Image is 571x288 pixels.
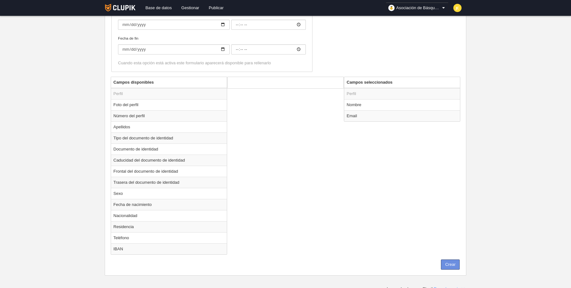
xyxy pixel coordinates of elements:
[111,199,227,210] td: Fecha de nacimiento
[388,5,395,11] img: organizador.30x30.png
[111,144,227,155] td: Documento de identidad
[111,221,227,232] td: Residencia
[105,4,136,11] img: Clupik
[111,210,227,221] td: Nacionalidad
[111,132,227,144] td: Tipo del documento de identidad
[344,77,460,88] th: Campos seleccionados
[118,20,230,30] input: Fecha de inicio
[118,60,306,66] div: Cuando esta opción está activa este formulario aparecerá disponible para rellenarlo
[111,166,227,177] td: Frontal del documento de identidad
[111,77,227,88] th: Campos disponibles
[118,44,230,54] input: Fecha de fin
[111,99,227,110] td: Foto del perfil
[344,110,460,121] td: Email
[396,5,441,11] span: Asociación de Básquetbol de Los Andes
[118,35,306,54] label: Fecha de fin
[441,259,460,270] button: Crear
[386,3,449,13] a: Asociación de Básquetbol de Los Andes
[111,121,227,132] td: Apellidos
[111,110,227,121] td: Número del perfil
[111,188,227,199] td: Sexo
[231,20,306,30] input: Fecha de inicio
[111,232,227,243] td: Teléfono
[453,4,462,12] img: c2l6ZT0zMHgzMCZmcz05JnRleHQ9SkMmYmc9ZmRkODM1.png
[231,44,306,54] input: Fecha de fin
[111,177,227,188] td: Trasera del documento de identidad
[111,155,227,166] td: Caducidad del documento de identidad
[118,11,306,30] label: Fecha de inicio
[344,99,460,110] td: Nombre
[111,88,227,99] td: Perfil
[111,243,227,254] td: IBAN
[344,88,460,99] td: Perfil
